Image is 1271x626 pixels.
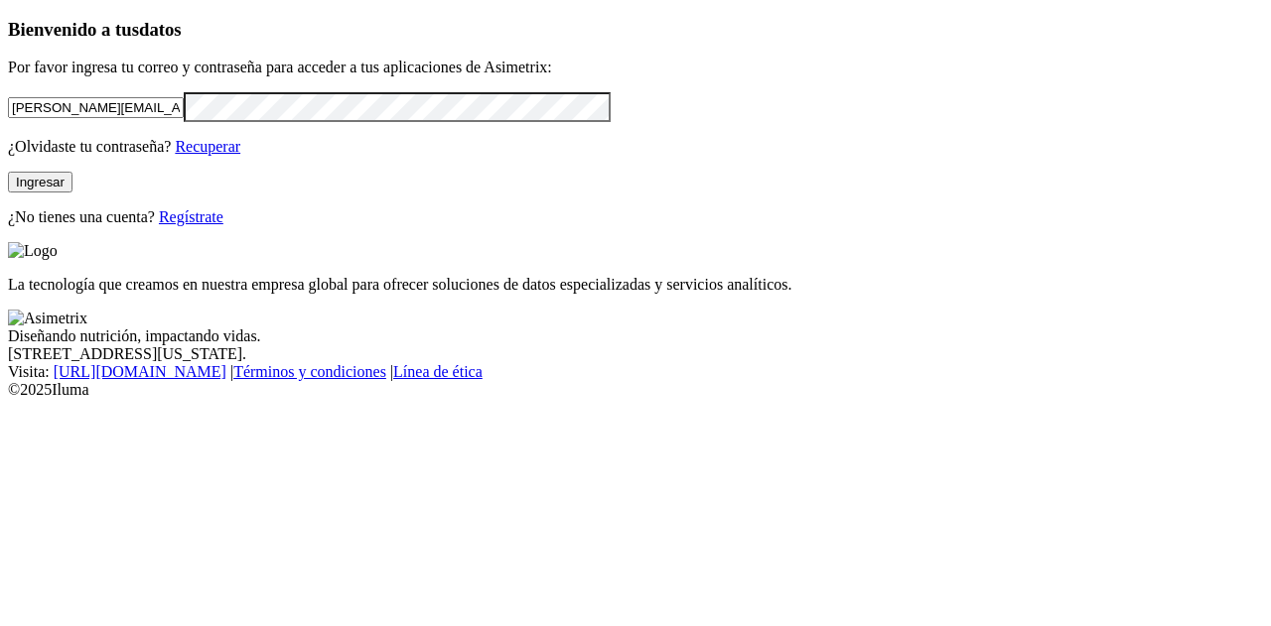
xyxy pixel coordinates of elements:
[8,208,1263,226] p: ¿No tienes una cuenta?
[8,363,1263,381] div: Visita : | |
[159,208,223,225] a: Regístrate
[8,276,1263,294] p: La tecnología que creamos en nuestra empresa global para ofrecer soluciones de datos especializad...
[175,138,240,155] a: Recuperar
[233,363,386,380] a: Términos y condiciones
[54,363,226,380] a: [URL][DOMAIN_NAME]
[139,19,182,40] span: datos
[8,345,1263,363] div: [STREET_ADDRESS][US_STATE].
[8,97,184,118] input: Tu correo
[8,310,87,327] img: Asimetrix
[8,19,1263,41] h3: Bienvenido a tus
[8,242,58,260] img: Logo
[393,363,483,380] a: Línea de ética
[8,138,1263,156] p: ¿Olvidaste tu contraseña?
[8,327,1263,345] div: Diseñando nutrición, impactando vidas.
[8,172,72,192] button: Ingresar
[8,59,1263,76] p: Por favor ingresa tu correo y contraseña para acceder a tus aplicaciones de Asimetrix:
[8,381,1263,399] div: © 2025 Iluma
